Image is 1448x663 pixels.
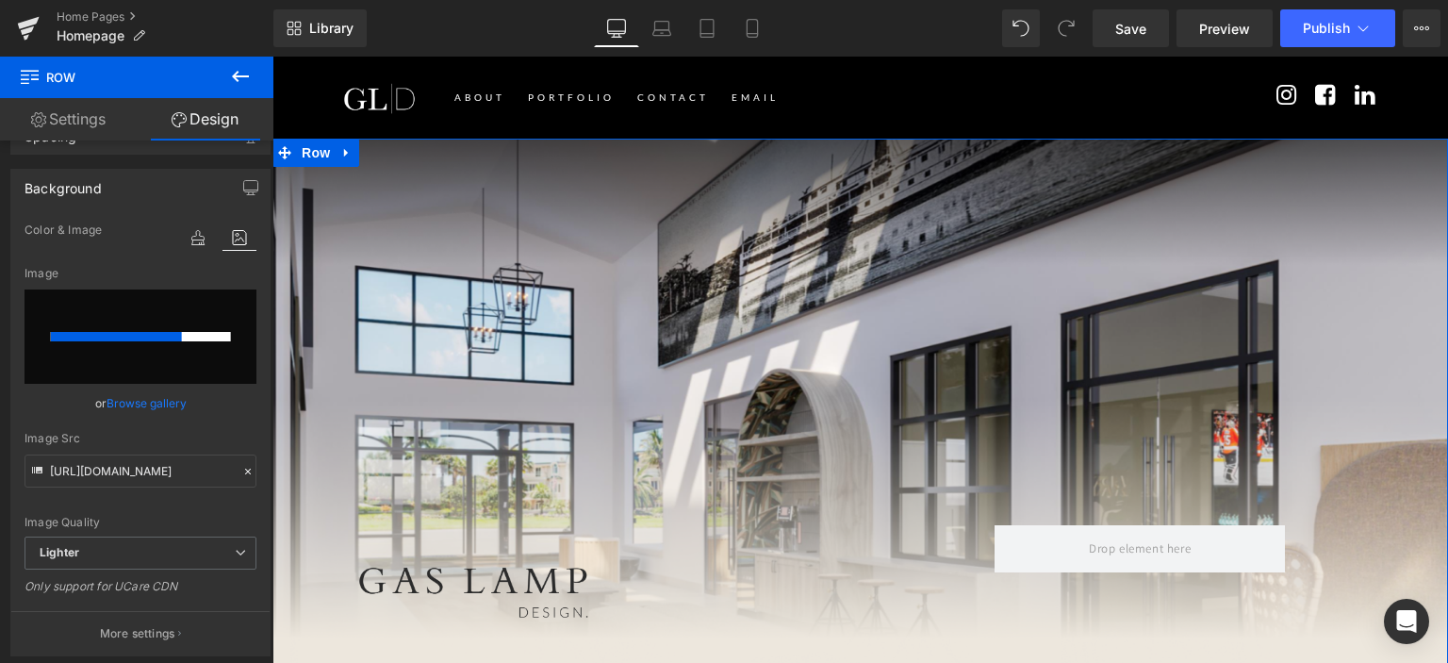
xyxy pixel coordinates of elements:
[25,432,256,445] div: Image Src
[25,455,256,488] input: Link
[594,9,639,47] a: Desktop
[1384,599,1429,644] div: Open Intercom Messenger
[57,28,124,43] span: Homepage
[639,9,684,47] a: Laptop
[684,9,730,47] a: Tablet
[62,82,87,110] a: Expand / Collapse
[171,24,244,58] a: ABOUT
[1047,9,1085,47] button: Redo
[244,24,354,58] a: Portfolio
[25,579,256,606] div: Only support for UCare CDN
[1280,9,1395,47] button: Publish
[107,387,187,420] a: Browse gallery
[40,545,79,559] b: Lighter
[1176,9,1273,47] a: Preview
[730,9,775,47] a: Mobile
[70,15,145,68] img: GAS LAMP DESIGN
[1303,21,1350,36] span: Publish
[25,224,102,237] span: Color & Image
[354,24,448,58] a: Contact
[255,35,342,47] span: Portfolio
[459,35,506,47] span: EMAIL
[1403,9,1440,47] button: More
[25,267,256,280] div: Image
[25,516,256,529] div: Image Quality
[137,98,273,141] a: Design
[309,20,354,37] span: Library
[25,82,62,110] span: Row
[1199,19,1250,39] span: Preview
[19,57,207,98] span: Row
[365,35,436,47] span: Contact
[273,9,367,47] a: New Library
[57,9,273,25] a: Home Pages
[100,625,175,642] p: More settings
[11,611,270,655] button: More settings
[182,35,233,47] span: ABOUT
[448,24,518,58] a: EMAIL
[1002,9,1040,47] button: Undo
[25,170,102,196] div: Background
[25,393,256,413] div: or
[1115,19,1146,39] span: Save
